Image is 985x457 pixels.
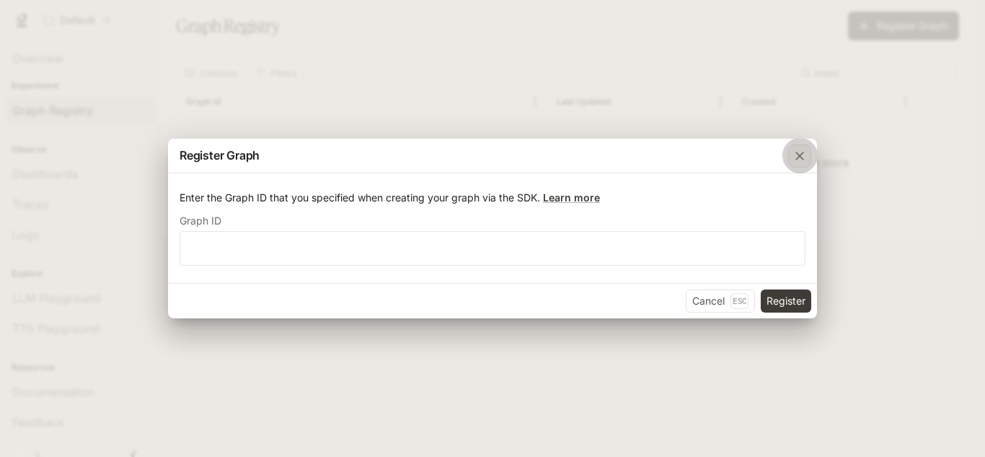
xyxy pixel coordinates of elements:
[180,216,221,226] p: Graph ID
[180,147,260,164] p: Register Graph
[761,290,811,313] button: Register
[180,191,805,205] p: Enter the Graph ID that you specified when creating your graph via the SDK.
[543,191,600,204] a: Learn more
[730,293,748,309] p: Esc
[686,290,755,313] button: CancelEsc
